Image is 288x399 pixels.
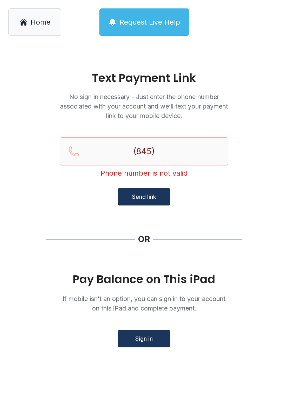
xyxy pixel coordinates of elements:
[60,137,228,165] input: Reservation phone number
[119,17,180,27] span: Request Live Help
[60,168,228,178] div: Phone number is not valid
[138,234,150,245] div: OR
[60,294,228,313] p: If mobile isn’t an option, you can sign in to your account on this iPad and complete payment.
[135,334,153,343] span: Sign in
[132,192,156,201] span: Send link
[60,92,228,120] p: No sign in necessary - Just enter the phone number associated with your account and we’ll text yo...
[60,72,228,84] h1: Text Payment Link
[60,273,228,286] div: Pay Balance on This iPad
[31,17,51,27] span: Home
